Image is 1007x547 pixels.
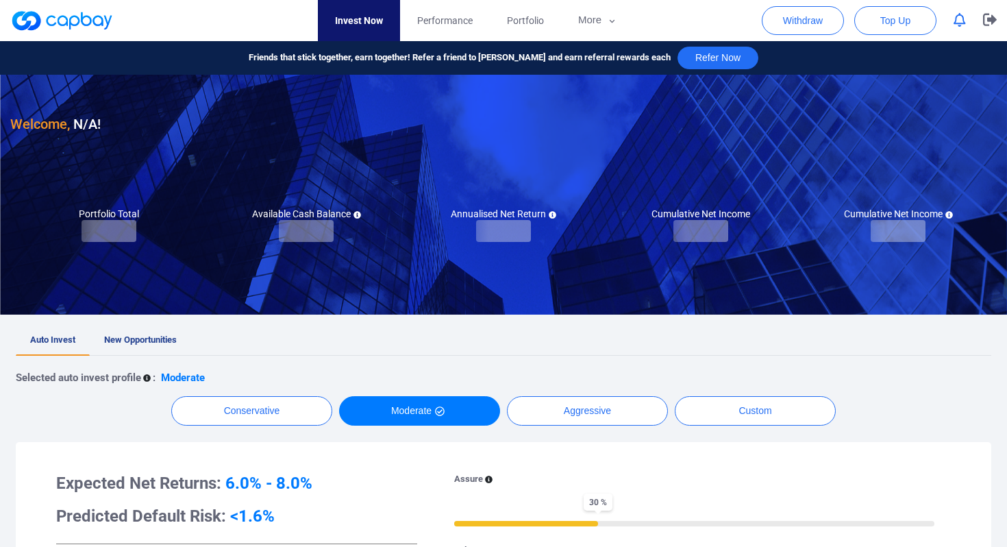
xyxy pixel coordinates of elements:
span: Top Up [880,14,910,27]
h5: Portfolio Total [79,208,139,220]
h3: N/A ! [10,113,101,135]
span: Auto Invest [30,335,75,345]
h3: Predicted Default Risk: [56,505,417,527]
span: 6.0% - 8.0% [225,474,312,493]
span: 30 % [584,494,612,511]
button: Custom [675,396,836,426]
button: Conservative [171,396,332,426]
h5: Annualised Net Return [451,208,556,220]
span: Friends that stick together, earn together! Refer a friend to [PERSON_NAME] and earn referral rew... [249,51,671,65]
span: Portfolio [507,13,544,28]
h5: Cumulative Net Income [651,208,750,220]
span: New Opportunities [104,335,177,345]
h5: Cumulative Net Income [844,208,953,220]
span: Performance [417,13,473,28]
button: Withdraw [762,6,844,35]
p: Assure [454,472,483,487]
span: <1.6% [230,507,275,526]
button: Aggressive [507,396,668,426]
button: Refer Now [677,47,758,69]
p: Selected auto invest profile [16,369,141,386]
p: Moderate [161,369,205,386]
span: Welcome, [10,116,70,132]
button: Top Up [854,6,936,35]
button: Moderate [339,396,500,426]
h5: Available Cash Balance [252,208,361,220]
p: : [153,369,156,386]
h3: Expected Net Returns: [56,472,417,494]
